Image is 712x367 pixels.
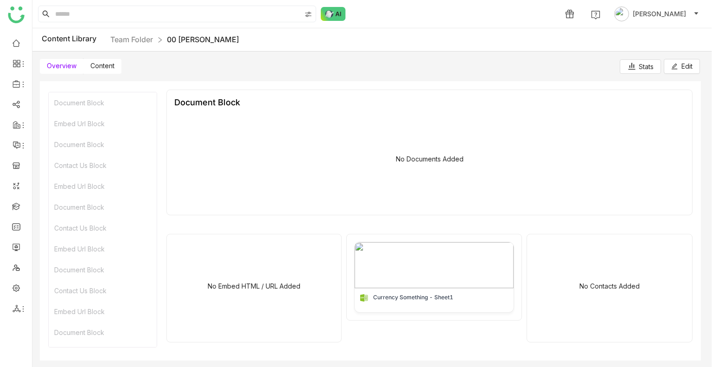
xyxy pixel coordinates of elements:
[49,155,157,176] div: Contact Us Block
[49,343,157,364] div: Contact Us Block
[110,35,153,44] a: Team Folder
[664,59,700,74] button: Edit
[633,9,686,19] span: [PERSON_NAME]
[373,293,453,302] div: Currency Something - Sheet1
[208,282,300,290] div: No Embed HTML / URL Added
[614,6,629,21] img: avatar
[579,282,640,290] div: No Contacts Added
[49,259,157,280] div: Document Block
[167,35,239,44] a: 00 [PERSON_NAME]
[49,218,157,238] div: Contact Us Block
[49,134,157,155] div: Document Block
[174,97,240,107] div: Document Block
[591,10,600,19] img: help.svg
[47,62,76,70] span: Overview
[627,62,654,71] div: Stats
[627,62,636,71] img: stats.svg
[49,113,157,134] div: Embed Url Block
[49,176,157,197] div: Embed Url Block
[42,34,239,45] div: Content Library
[321,7,346,21] img: ask-buddy-normal.svg
[8,6,25,23] img: logo
[49,197,157,218] div: Document Block
[49,238,157,259] div: Embed Url Block
[359,293,369,303] img: csv.svg
[305,11,312,18] img: search-type.svg
[90,62,114,70] span: Content
[681,61,693,71] span: Edit
[355,242,513,288] img: 68ca7e5f6afc163911e18ea4
[612,6,701,21] button: [PERSON_NAME]
[396,155,464,163] div: No Documents Added
[49,322,157,343] div: Document Block
[49,280,157,301] div: Contact Us Block
[49,301,157,322] div: Embed Url Block
[49,92,157,113] div: Document Block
